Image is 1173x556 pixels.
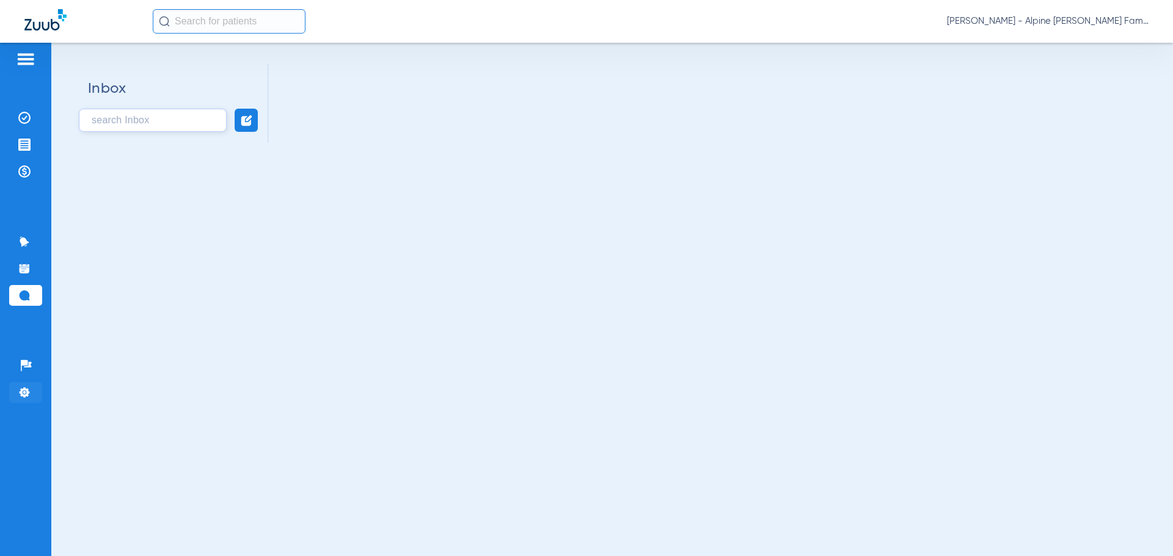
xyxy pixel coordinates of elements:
[153,9,305,34] input: Search for patients
[1112,497,1173,556] iframe: Chat Widget
[16,52,35,67] img: hamburger-icon
[24,9,67,31] img: Zuub Logo
[947,15,1149,27] span: [PERSON_NAME] - Alpine [PERSON_NAME] Family Dental
[159,16,170,27] img: Search Icon
[79,82,261,99] h2: Inbox
[79,109,227,132] input: search Inbox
